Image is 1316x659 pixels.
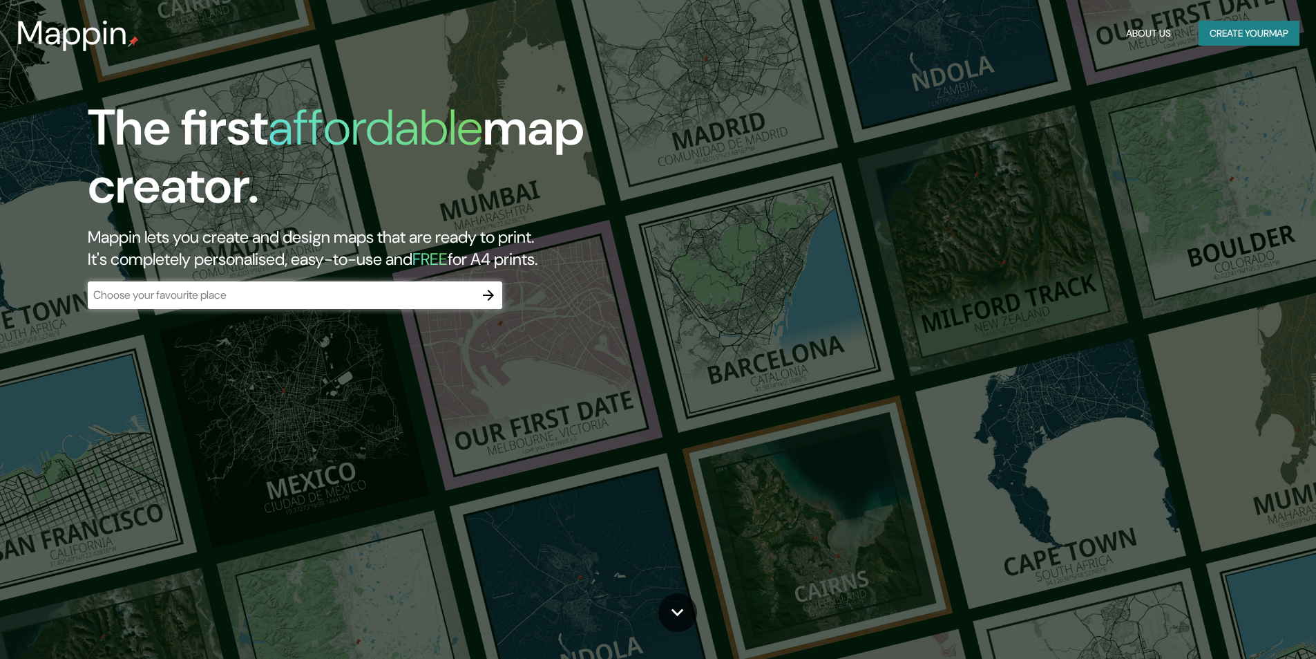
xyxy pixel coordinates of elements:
button: About Us [1120,21,1176,46]
h5: FREE [412,248,448,270]
h1: The first map creator. [88,99,746,226]
h2: Mappin lets you create and design maps that are ready to print. It's completely personalised, eas... [88,226,746,270]
input: Choose your favourite place [88,287,475,303]
h3: Mappin [17,14,128,53]
button: Create yourmap [1199,21,1299,46]
iframe: Help widget launcher [1193,605,1301,644]
h1: affordable [268,95,483,160]
img: mappin-pin [128,36,139,47]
